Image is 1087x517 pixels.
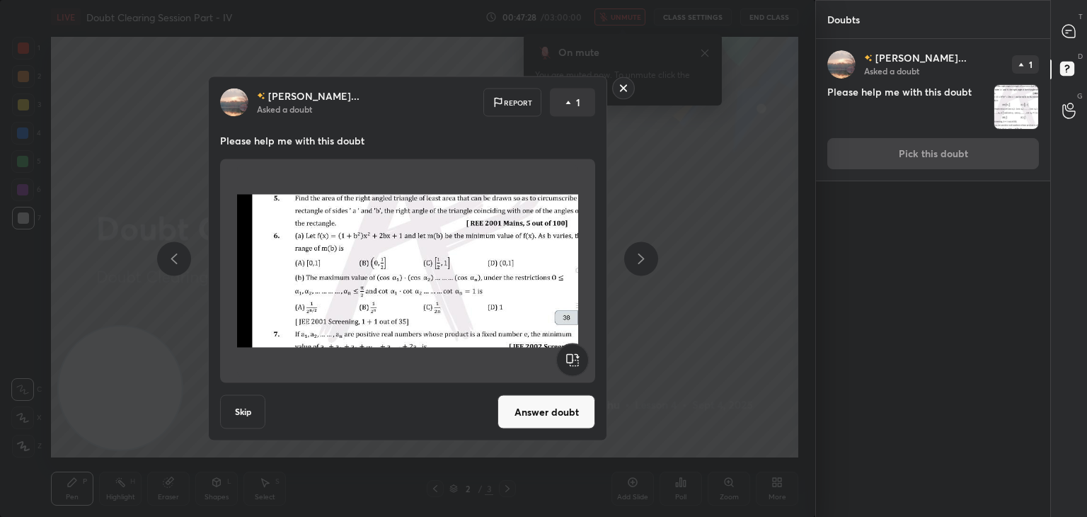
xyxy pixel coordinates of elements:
[1077,91,1083,101] p: G
[257,103,312,115] p: Asked a doubt
[864,55,873,62] img: no-rating-badge.077c3623.svg
[994,85,1038,129] img: 1756973830F1O0ZF.JPEG
[827,50,856,79] img: 499b7d36305b4543926b0ad549d0dee6.jpg
[864,65,919,76] p: Asked a doubt
[498,395,595,429] button: Answer doubt
[220,395,265,429] button: Skip
[827,84,988,130] h4: Please help me with this doubt
[237,165,578,377] img: 1756973830F1O0ZF.JPEG
[1079,11,1083,22] p: T
[576,96,580,110] p: 1
[1078,51,1083,62] p: D
[483,89,541,117] div: Report
[268,91,360,102] p: [PERSON_NAME]...
[220,134,595,148] p: Please help me with this doubt
[816,1,871,38] p: Doubts
[220,89,248,117] img: 499b7d36305b4543926b0ad549d0dee6.jpg
[875,52,967,64] p: [PERSON_NAME]...
[1029,60,1033,69] p: 1
[257,92,265,100] img: no-rating-badge.077c3623.svg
